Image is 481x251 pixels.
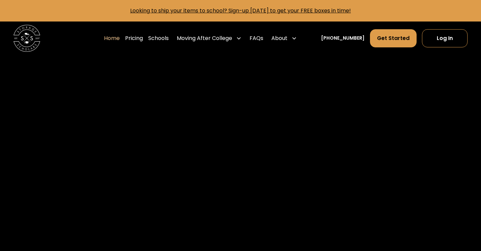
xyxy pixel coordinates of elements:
[13,25,40,52] img: Storage Scholars main logo
[148,29,169,48] a: Schools
[104,29,120,48] a: Home
[370,29,417,47] a: Get Started
[321,35,365,42] a: [PHONE_NUMBER]
[125,29,143,48] a: Pricing
[422,29,468,47] a: Log In
[130,7,351,14] a: Looking to ship your items to school? Sign-up [DATE] to get your FREE boxes in time!
[177,34,232,42] div: Moving After College
[271,34,287,42] div: About
[250,29,263,48] a: FAQs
